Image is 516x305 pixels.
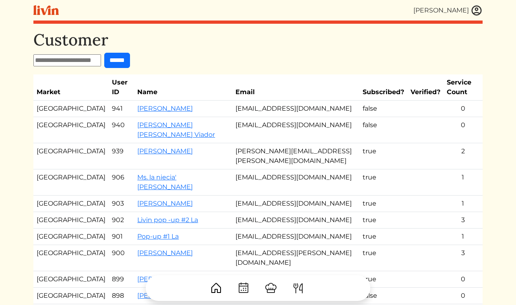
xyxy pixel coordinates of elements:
h1: Customer [33,30,483,49]
td: false [359,117,407,143]
img: livin-logo-a0d97d1a881af30f6274990eb6222085a2533c92bbd1e4f22c21b4f0d0e3210c.svg [33,5,59,15]
td: 1 [444,229,483,245]
td: [EMAIL_ADDRESS][DOMAIN_NAME] [232,117,359,143]
td: 906 [109,169,134,196]
td: [GEOGRAPHIC_DATA] [33,143,109,169]
a: Pop-up #1 La [137,233,179,240]
td: true [359,229,407,245]
a: Ms. la niecia' [PERSON_NAME] [137,173,193,191]
td: 940 [109,117,134,143]
td: true [359,143,407,169]
th: User ID [109,74,134,101]
a: [PERSON_NAME] [PERSON_NAME] Viador [137,121,215,138]
div: [PERSON_NAME] [413,6,469,15]
td: true [359,196,407,212]
th: Verified? [407,74,444,101]
img: ForkKnife-55491504ffdb50bab0c1e09e7649658475375261d09fd45db06cec23bce548bf.svg [292,282,305,295]
th: Subscribed? [359,74,407,101]
a: [PERSON_NAME] [137,200,193,207]
td: 901 [109,229,134,245]
a: [PERSON_NAME] [137,147,193,155]
td: [EMAIL_ADDRESS][DOMAIN_NAME] [232,212,359,229]
td: [EMAIL_ADDRESS][PERSON_NAME][DOMAIN_NAME] [232,245,359,271]
img: user_account-e6e16d2ec92f44fc35f99ef0dc9cddf60790bfa021a6ecb1c896eb5d2907b31c.svg [471,4,483,16]
td: [GEOGRAPHIC_DATA] [33,212,109,229]
td: [GEOGRAPHIC_DATA] [33,101,109,117]
td: [GEOGRAPHIC_DATA] [33,169,109,196]
td: 939 [109,143,134,169]
td: [GEOGRAPHIC_DATA] [33,196,109,212]
th: Market [33,74,109,101]
td: 941 [109,101,134,117]
td: [EMAIL_ADDRESS][DOMAIN_NAME] [232,196,359,212]
td: false [359,101,407,117]
td: true [359,212,407,229]
td: [PERSON_NAME][EMAIL_ADDRESS][PERSON_NAME][DOMAIN_NAME] [232,143,359,169]
td: 0 [444,117,483,143]
td: true [359,245,407,271]
td: 3 [444,212,483,229]
td: true [359,169,407,196]
td: [GEOGRAPHIC_DATA] [33,229,109,245]
td: 3 [444,245,483,271]
td: [EMAIL_ADDRESS][DOMAIN_NAME] [232,169,359,196]
td: 1 [444,196,483,212]
td: 903 [109,196,134,212]
td: [EMAIL_ADDRESS][DOMAIN_NAME] [232,229,359,245]
td: 900 [109,245,134,271]
img: House-9bf13187bcbb5817f509fe5e7408150f90897510c4275e13d0d5fca38e0b5951.svg [210,282,223,295]
img: CalendarDots-5bcf9d9080389f2a281d69619e1c85352834be518fbc73d9501aef674afc0d57.svg [237,282,250,295]
img: ChefHat-a374fb509e4f37eb0702ca99f5f64f3b6956810f32a249b33092029f8484b388.svg [264,282,277,295]
a: [PERSON_NAME] [137,105,193,112]
td: [GEOGRAPHIC_DATA] [33,245,109,271]
td: 2 [444,143,483,169]
td: [EMAIL_ADDRESS][DOMAIN_NAME] [232,101,359,117]
th: Name [134,74,232,101]
td: [GEOGRAPHIC_DATA] [33,117,109,143]
a: [PERSON_NAME] [137,249,193,257]
a: Livin pop -up #2 La [137,216,198,224]
td: 0 [444,101,483,117]
th: Email [232,74,359,101]
td: 1 [444,169,483,196]
th: Service Count [444,74,483,101]
td: 902 [109,212,134,229]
